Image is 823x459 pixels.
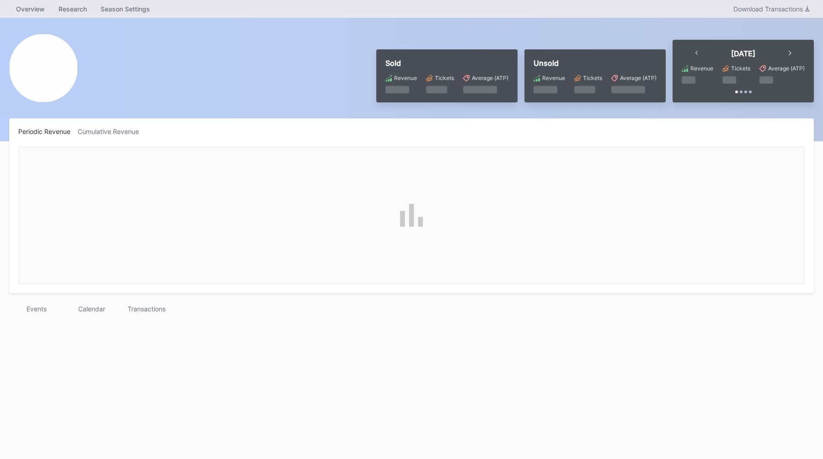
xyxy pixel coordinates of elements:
div: Revenue [690,65,713,72]
button: Download Transactions [729,3,814,15]
div: Revenue [542,75,565,81]
div: Calendar [64,302,119,315]
a: Overview [9,2,52,16]
div: [DATE] [731,49,755,58]
div: Tickets [583,75,602,81]
div: Average (ATP) [620,75,657,81]
div: Revenue [394,75,417,81]
div: Tickets [731,65,750,72]
div: Periodic Revenue [18,128,78,135]
div: Average (ATP) [768,65,805,72]
a: Season Settings [94,2,157,16]
div: Tickets [435,75,454,81]
div: Sold [385,59,508,68]
div: Cumulative Revenue [78,128,146,135]
div: Download Transactions [733,5,809,13]
div: Transactions [119,302,174,315]
div: Average (ATP) [472,75,508,81]
a: Research [52,2,94,16]
div: Unsold [534,59,657,68]
div: Events [9,302,64,315]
